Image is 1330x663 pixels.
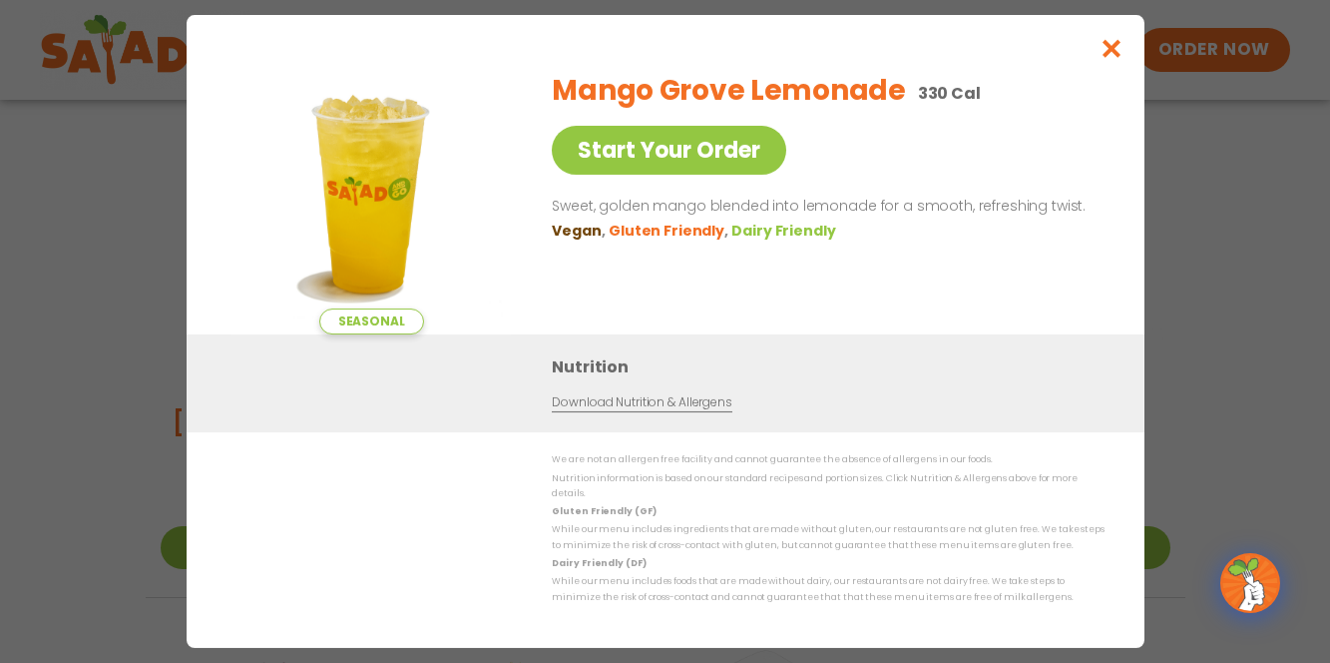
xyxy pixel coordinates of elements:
img: wpChatIcon [1222,555,1278,611]
h2: Mango Grove Lemonade [552,70,905,112]
li: Dairy Friendly [731,221,839,242]
li: Gluten Friendly [609,221,731,242]
img: Featured product photo for Mango Grove Lemonade [231,55,511,334]
p: While our menu includes ingredients that are made without gluten, our restaurants are not gluten ... [552,522,1105,553]
h3: Nutrition [552,354,1114,379]
p: Sweet, golden mango blended into lemonade for a smooth, refreshing twist. [552,195,1097,219]
li: Vegan [552,221,609,242]
p: 330 Cal [917,81,980,106]
strong: Gluten Friendly (GF) [552,505,656,517]
span: Seasonal [318,309,423,334]
button: Close modal [1079,15,1143,82]
strong: Dairy Friendly (DF) [552,557,646,569]
p: While our menu includes foods that are made without dairy, our restaurants are not dairy free. We... [552,574,1105,605]
p: Nutrition information is based on our standard recipes and portion sizes. Click Nutrition & Aller... [552,471,1105,502]
p: We are not an allergen free facility and cannot guarantee the absence of allergens in our foods. [552,452,1105,467]
a: Start Your Order [552,126,786,175]
a: Download Nutrition & Allergens [552,393,731,412]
